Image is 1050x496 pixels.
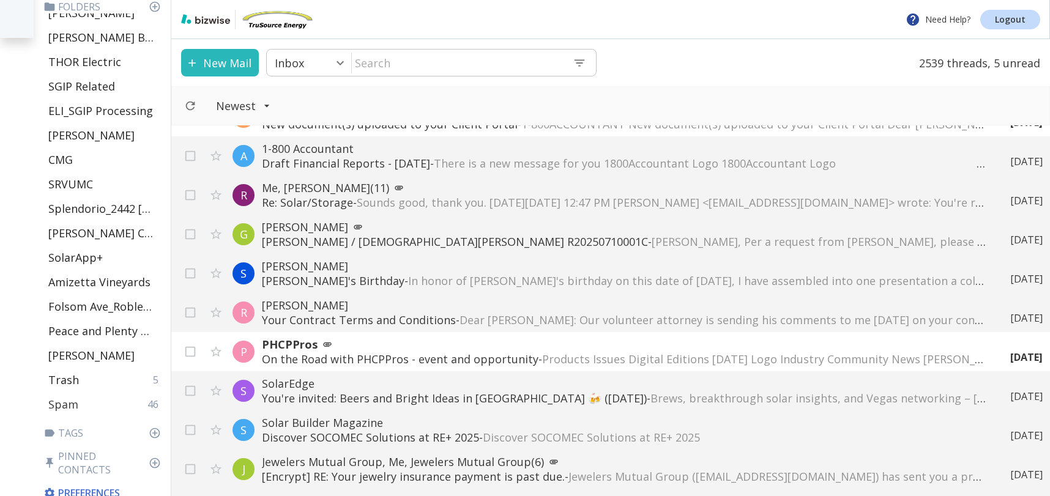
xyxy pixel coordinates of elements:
[1010,468,1043,481] p: [DATE]
[262,298,986,313] p: [PERSON_NAME]
[240,188,247,202] p: R
[912,49,1040,76] p: 2539 threads, 5 unread
[1010,390,1043,403] p: [DATE]
[43,74,166,98] div: SGIP Related
[43,98,166,123] div: ELI_SGIP Processing
[43,123,166,147] div: [PERSON_NAME]
[48,324,154,338] p: Peace and Plenty Farms
[43,147,166,172] div: CMG
[262,195,986,210] p: Re: Solar/Storage -
[240,149,247,163] p: A
[43,426,166,440] p: Tags
[240,227,248,242] p: G
[48,372,79,387] p: Trash
[240,344,247,359] p: P
[240,423,247,437] p: S
[262,273,986,288] p: [PERSON_NAME]'s Birthday -
[352,50,563,75] input: Search
[48,79,115,94] p: SGIP Related
[262,415,986,430] p: Solar Builder Magazine
[262,259,986,273] p: [PERSON_NAME]
[980,10,1040,29] a: Logout
[483,430,948,445] span: Discover SOCOMEC Solutions at RE+ 2025 ‌ ‌ ‌ ‌ ‌ ‌ ‌ ‌ ‌ ‌ ‌ ‌ ‌ ‌ ‌ ‌ ‌ ‌ ‌ ‌ ‌ ‌ ‌ ‌ ‌ ‌ ‌ ‌ ‌ ...
[262,234,986,249] p: [PERSON_NAME] / [DEMOGRAPHIC_DATA][PERSON_NAME] R20250710001C -
[240,266,247,281] p: S
[262,469,986,484] p: [Encrypt] RE: Your jewelry insurance payment is past due. -
[48,177,93,191] p: SRVUMC
[1010,429,1043,442] p: [DATE]
[275,56,304,70] p: Inbox
[181,49,259,76] button: New Mail
[262,220,986,234] p: [PERSON_NAME]
[179,95,201,117] button: Refresh
[240,383,247,398] p: S
[262,313,986,327] p: Your Contract Terms and Conditions -
[906,12,970,27] p: Need Help?
[48,348,135,363] p: [PERSON_NAME]
[262,180,986,195] p: Me, [PERSON_NAME] (11)
[1010,194,1043,207] p: [DATE]
[43,196,166,221] div: Splendorio_2442 [GEOGRAPHIC_DATA]
[48,54,121,69] p: THOR Electric
[43,270,166,294] div: Amizetta Vineyards
[262,430,986,445] p: Discover SOCOMEC Solutions at RE+ 2025 -
[262,337,986,352] p: PHCPPros
[262,391,986,405] p: You're invited: Beers and Bright Ideas in [GEOGRAPHIC_DATA] 🍻 ([DATE]) -
[1010,350,1043,364] p: [DATE]
[48,250,103,265] p: SolarApp+
[43,172,166,196] div: SRVUMC
[240,305,247,320] p: R
[48,128,135,143] p: [PERSON_NAME]
[1010,233,1043,246] p: [DATE]
[1010,155,1043,168] p: [DATE]
[48,152,73,167] p: CMG
[147,398,163,411] p: 46
[43,25,166,50] div: [PERSON_NAME] Batteries
[262,352,986,366] p: On the Road with PHCPPros - event and opportunity -
[153,373,163,387] p: 5
[48,299,154,314] p: Folsom Ave_Robleto
[434,156,1035,171] span: There is a new message for you 1800Accountant Logo 1800Accountant Logo ͏ ‌ ͏ ‌ ͏ ‌ ͏ ‌ ͏ ‌ ͏ ‌ ͏ ...
[43,319,166,343] div: Peace and Plenty Farms
[262,141,986,156] p: 1-800 Accountant
[1010,311,1043,325] p: [DATE]
[43,392,166,416] div: Spam46
[43,368,166,392] div: Trash5
[48,201,154,216] p: Splendorio_2442 [GEOGRAPHIC_DATA]
[43,343,166,368] div: [PERSON_NAME]
[43,50,166,74] div: THOR Electric
[48,397,78,412] p: Spam
[181,14,230,24] img: bizwise
[995,15,1026,24] p: Logout
[204,92,283,119] button: Filter
[262,376,986,391] p: SolarEdge
[262,454,986,469] p: Jewelers Mutual Group, Me, Jewelers Mutual Group (6)
[43,450,166,476] p: Pinned Contacts
[48,275,151,289] p: Amizetta Vineyards
[1010,272,1043,286] p: [DATE]
[48,103,153,118] p: ELI_SGIP Processing
[242,462,245,476] p: J
[48,226,154,240] p: [PERSON_NAME] CPA Financial
[262,156,986,171] p: Draft Financial Reports - [DATE] -
[43,294,166,319] div: Folsom Ave_Robleto
[48,30,154,45] p: [PERSON_NAME] Batteries
[43,221,166,245] div: [PERSON_NAME] CPA Financial
[43,245,166,270] div: SolarApp+
[240,10,314,29] img: TruSource Energy, Inc.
